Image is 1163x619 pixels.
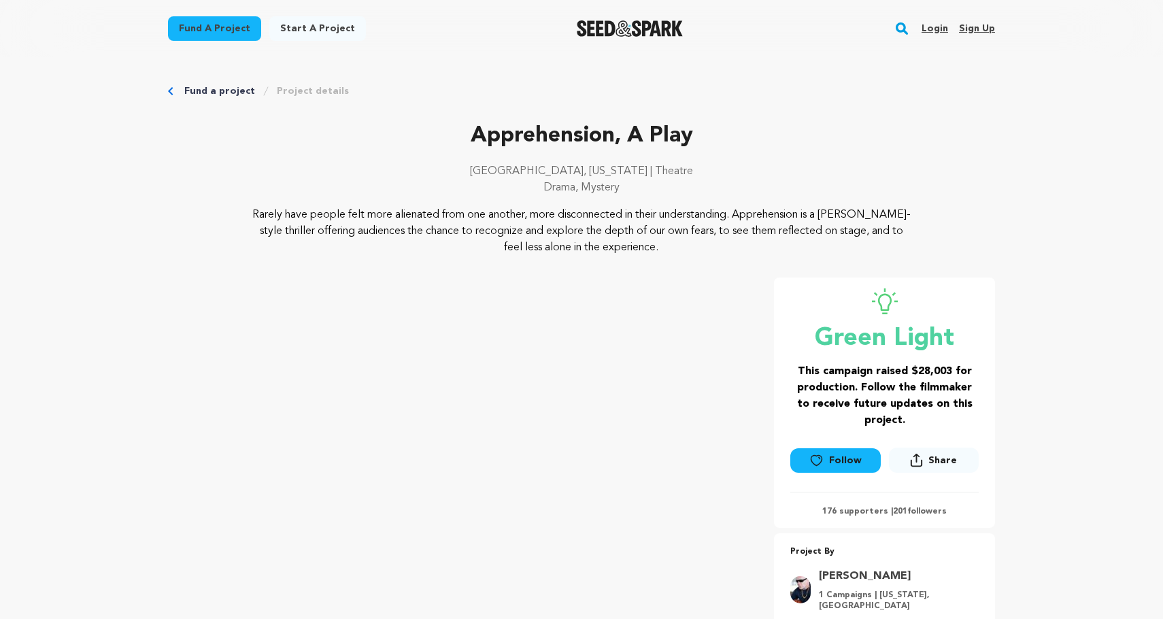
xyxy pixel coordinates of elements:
[577,20,684,37] a: Seed&Spark Homepage
[168,163,995,180] p: [GEOGRAPHIC_DATA], [US_STATE] | Theatre
[251,207,913,256] p: Rarely have people felt more alienated from one another, more disconnected in their understanding...
[269,16,366,41] a: Start a project
[168,16,261,41] a: Fund a project
[790,363,979,429] h3: This campaign raised $28,003 for production. Follow the filmmaker to receive future updates on th...
[168,84,995,98] div: Breadcrumb
[184,84,255,98] a: Fund a project
[959,18,995,39] a: Sign up
[168,120,995,152] p: Apprehension, A Play
[819,568,971,584] a: Goto L.B. Deyo profile
[819,590,971,612] p: 1 Campaigns | [US_STATE], [GEOGRAPHIC_DATA]
[790,325,979,352] p: Green Light
[790,544,979,560] p: Project By
[790,576,811,603] img: 6c3debda7498325a.jpg
[928,454,957,467] span: Share
[277,84,349,98] a: Project details
[922,18,948,39] a: Login
[168,180,995,196] p: Drama, Mystery
[790,506,979,517] p: 176 supporters | followers
[790,448,880,473] a: Follow
[889,448,979,478] span: Share
[889,448,979,473] button: Share
[893,507,907,516] span: 201
[577,20,684,37] img: Seed&Spark Logo Dark Mode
